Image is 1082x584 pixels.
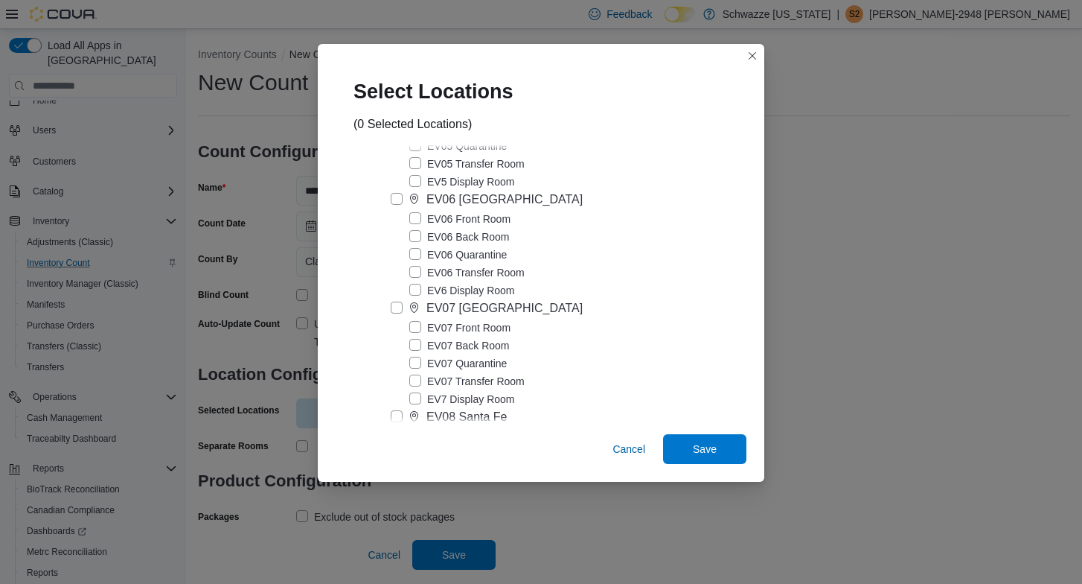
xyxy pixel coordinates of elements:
span: Save [693,442,717,457]
label: EV07 Back Room [409,337,510,355]
label: EV5 Display Room [409,173,515,191]
div: EV07 [GEOGRAPHIC_DATA] [426,299,583,317]
div: EV06 [GEOGRAPHIC_DATA] [426,191,583,209]
span: Cancel [612,442,645,457]
button: Closes this modal window [743,47,761,65]
label: EV06 Quarantine [409,246,507,264]
label: EV07 Transfer Room [409,372,525,390]
button: Cancel [606,434,651,464]
div: EV08 Santa Fe [426,408,508,426]
label: EV06 Back Room [409,228,510,246]
button: Save [663,434,746,464]
label: EV07 Quarantine [409,355,507,372]
label: EV05 Transfer Room [409,155,525,173]
div: (0 Selected Locations) [353,115,472,133]
label: EV05 Quarantine [409,137,507,155]
label: EV7 Display Room [409,390,515,408]
div: Select Locations [336,62,543,115]
label: EV6 Display Room [409,282,515,299]
label: EV06 Front Room [409,210,510,228]
label: EV07 Front Room [409,319,510,337]
label: EV06 Transfer Room [409,264,525,282]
